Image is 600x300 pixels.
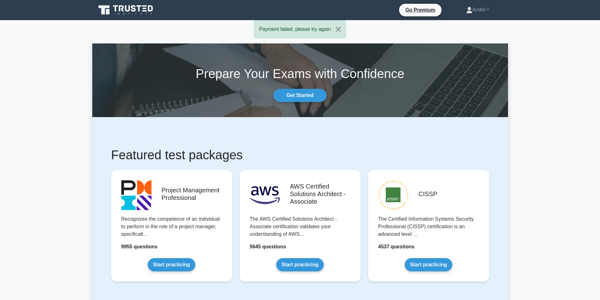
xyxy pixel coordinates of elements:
[273,89,326,102] a: Get Started
[331,20,346,38] button: Close
[92,66,508,81] h1: Prepare Your Exams with Confidence
[402,6,439,14] a: Go Premium
[148,258,195,271] a: Start practicing
[276,258,324,271] a: Start practicing
[405,258,452,271] a: Start practicing
[451,3,504,16] a: Andrii
[254,20,346,38] div: Payment failed, please try again
[111,147,489,162] h1: Featured test packages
